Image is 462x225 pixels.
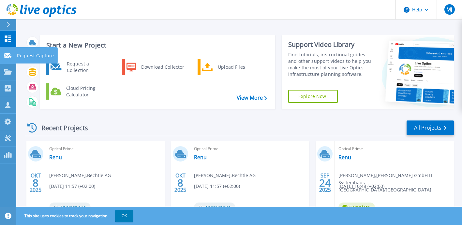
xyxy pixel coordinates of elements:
[18,210,133,222] span: This site uses cookies to track your navigation.
[338,154,351,161] a: Renu
[63,85,111,98] div: Cloud Pricing Calculator
[338,172,454,193] span: [PERSON_NAME] , [PERSON_NAME] GmbH IT-Systemhaus [GEOGRAPHIC_DATA]/[GEOGRAPHIC_DATA]
[64,61,111,74] div: Request a Collection
[215,61,263,74] div: Upload Files
[198,59,264,75] a: Upload Files
[319,171,331,195] div: SEP 2025
[288,40,374,49] div: Support Video Library
[237,95,267,101] a: View More
[194,145,306,152] span: Optical Prime
[49,203,91,212] span: Anonymous
[288,90,338,103] a: Explore Now!
[49,154,62,161] a: Renu
[17,47,54,64] p: Request Capture
[288,51,374,77] div: Find tutorials, instructional guides and other support videos to help you make the most of your L...
[319,180,331,186] span: 24
[46,83,113,100] a: Cloud Pricing Calculator
[46,42,267,49] h3: Start a New Project
[33,180,38,186] span: 8
[115,210,133,222] button: OK
[194,183,240,190] span: [DATE] 11:57 (+02:00)
[174,171,186,195] div: OKT 2025
[46,59,113,75] a: Request a Collection
[49,172,111,179] span: [PERSON_NAME] , Bechtle AG
[177,180,183,186] span: 8
[25,120,97,136] div: Recent Projects
[338,145,450,152] span: Optical Prime
[338,183,384,190] span: [DATE] 10:48 (+02:00)
[49,183,95,190] span: [DATE] 11:57 (+02:00)
[29,171,42,195] div: OKT 2025
[194,172,256,179] span: [PERSON_NAME] , Bechtle AG
[194,203,235,212] span: Anonymous
[49,145,161,152] span: Optical Prime
[338,203,375,212] span: Complete
[122,59,189,75] a: Download Collector
[138,61,187,74] div: Download Collector
[194,154,207,161] a: Renu
[446,7,452,12] span: MJ
[407,120,454,135] a: All Projects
